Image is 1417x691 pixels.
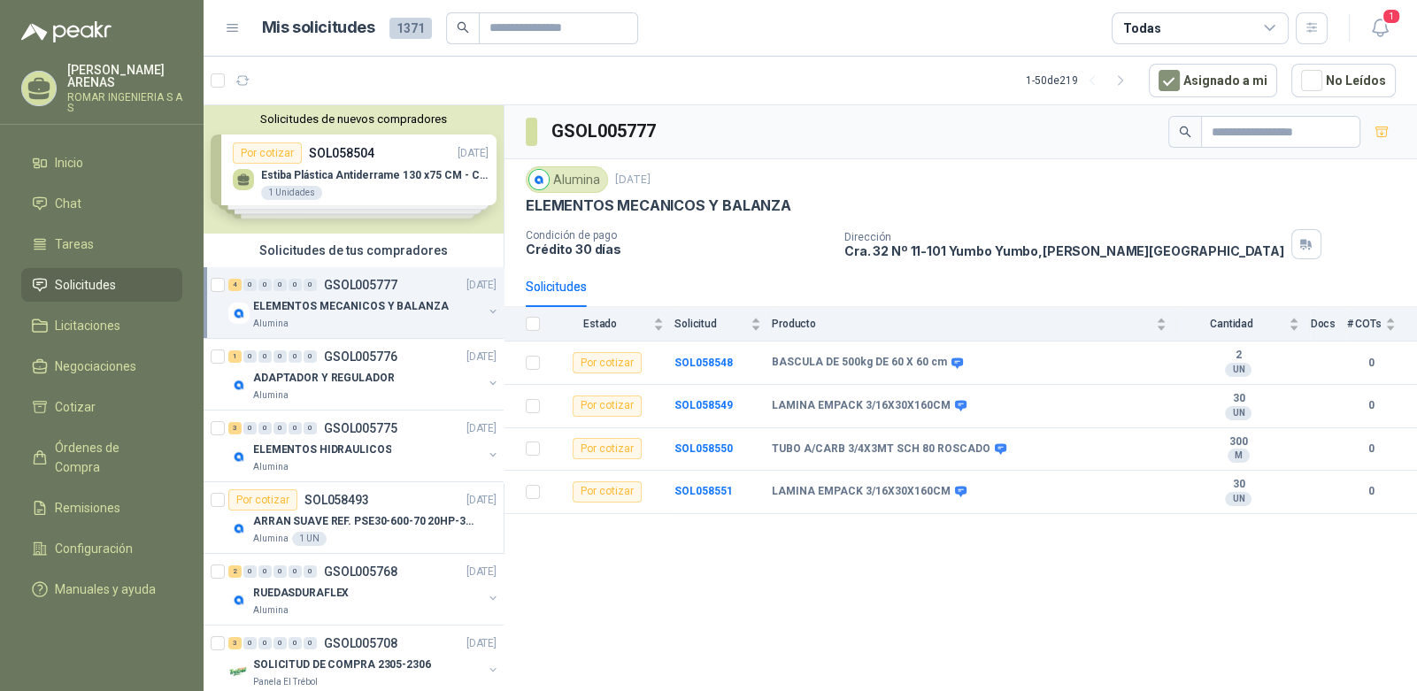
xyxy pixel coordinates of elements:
[1225,406,1251,420] div: UN
[304,494,369,506] p: SOL058493
[55,153,83,173] span: Inicio
[243,637,257,649] div: 0
[674,318,747,330] span: Solicitud
[573,438,642,459] div: Por cotizar
[228,346,500,403] a: 1 0 0 0 0 0 GSOL005776[DATE] Company LogoADAPTADOR Y REGULADORAlumina
[258,422,272,434] div: 0
[1310,307,1346,342] th: Docs
[21,146,182,180] a: Inicio
[466,277,497,294] p: [DATE]
[304,350,317,363] div: 0
[21,187,182,220] a: Chat
[258,279,272,291] div: 0
[228,633,500,689] a: 3 0 0 0 0 0 GSOL005708[DATE] Company LogoSOLICITUD DE COMPRA 2305-2306Panela El Trébol
[204,482,504,554] a: Por cotizarSOL058493[DATE] Company LogoARRAN SUAVE REF. PSE30-600-70 20HP-30AAlumina1 UN
[243,279,257,291] div: 0
[55,194,81,213] span: Chat
[228,303,250,324] img: Company Logo
[1177,318,1285,330] span: Cantidad
[772,307,1177,342] th: Producto
[55,234,94,254] span: Tareas
[253,298,449,315] p: ELEMENTOS MECANICOS Y BALANZA
[253,675,318,689] p: Panela El Trébol
[1177,435,1299,449] b: 300
[55,580,156,599] span: Manuales y ayuda
[772,399,951,413] b: LAMINA EMPACK 3/16X30X160CM
[1225,363,1251,377] div: UN
[253,460,289,474] p: Alumina
[55,498,120,518] span: Remisiones
[55,539,133,558] span: Configuración
[204,105,504,234] div: Solicitudes de nuevos compradoresPor cotizarSOL058504[DATE] Estiba Plástica Antiderrame 130 x75 C...
[772,318,1152,330] span: Producto
[324,279,397,291] p: GSOL005777
[253,656,431,673] p: SOLICITUD DE COMPRA 2305-2306
[253,532,289,546] p: Alumina
[228,518,250,539] img: Company Logo
[21,431,182,484] a: Órdenes de Compra
[1291,64,1396,97] button: No Leídos
[55,357,136,376] span: Negociaciones
[273,422,287,434] div: 0
[526,229,830,242] p: Condición de pago
[466,635,497,652] p: [DATE]
[289,279,302,291] div: 0
[253,585,349,602] p: RUEDASDURAFLEX
[526,196,791,215] p: ELEMENTOS MECANICOS Y BALANZA
[526,242,830,257] p: Crédito 30 días
[466,420,497,437] p: [DATE]
[674,399,733,411] a: SOL058549
[67,92,182,113] p: ROMAR INGENIERIA S A S
[466,564,497,580] p: [DATE]
[258,637,272,649] div: 0
[21,349,182,383] a: Negociaciones
[1346,397,1396,414] b: 0
[273,350,287,363] div: 0
[55,438,166,477] span: Órdenes de Compra
[273,279,287,291] div: 0
[204,234,504,267] div: Solicitudes de tus compradores
[844,243,1284,258] p: Cra. 32 Nº 11-101 Yumbo Yumbo , [PERSON_NAME][GEOGRAPHIC_DATA]
[292,532,327,546] div: 1 UN
[273,565,287,578] div: 0
[674,485,733,497] a: SOL058551
[228,350,242,363] div: 1
[262,15,375,41] h1: Mis solicitudes
[21,21,112,42] img: Logo peakr
[67,64,182,88] p: [PERSON_NAME] ARENAS
[526,166,608,193] div: Alumina
[289,637,302,649] div: 0
[674,442,733,455] a: SOL058550
[228,422,242,434] div: 3
[228,637,242,649] div: 3
[529,170,549,189] img: Company Logo
[253,370,394,387] p: ADAPTADOR Y REGULADOR
[228,274,500,331] a: 4 0 0 0 0 0 GSOL005777[DATE] Company LogoELEMENTOS MECANICOS Y BALANZAAlumina
[55,275,116,295] span: Solicitudes
[1149,64,1277,97] button: Asignado a mi
[304,422,317,434] div: 0
[21,390,182,424] a: Cotizar
[228,565,242,578] div: 2
[1177,307,1310,342] th: Cantidad
[844,231,1284,243] p: Dirección
[289,350,302,363] div: 0
[1225,492,1251,506] div: UN
[253,441,391,458] p: ELEMENTOS HIDRAULICOS
[243,565,257,578] div: 0
[228,446,250,467] img: Company Logo
[289,565,302,578] div: 0
[21,491,182,525] a: Remisiones
[1123,19,1160,38] div: Todas
[304,565,317,578] div: 0
[243,350,257,363] div: 0
[228,661,250,682] img: Company Logo
[1228,449,1250,463] div: M
[772,442,990,457] b: TUBO A/CARB 3/4X3MT SCH 80 ROSCADO
[289,422,302,434] div: 0
[1346,318,1382,330] span: # COTs
[324,350,397,363] p: GSOL005776
[1364,12,1396,44] button: 1
[211,112,497,126] button: Solicitudes de nuevos compradores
